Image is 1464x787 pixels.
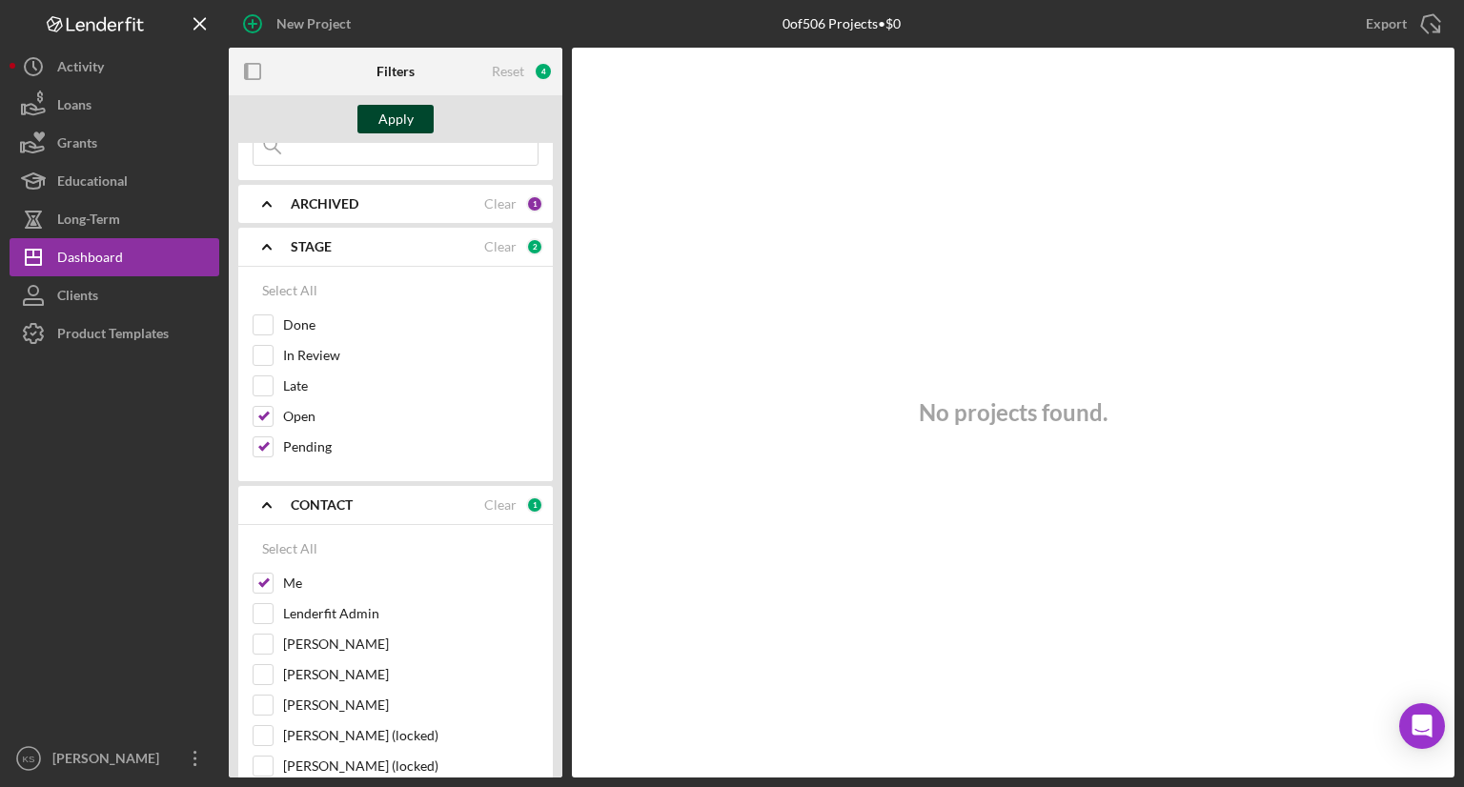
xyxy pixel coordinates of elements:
[10,48,219,86] button: Activity
[919,399,1108,426] h3: No projects found.
[283,665,539,684] label: [PERSON_NAME]
[57,162,128,205] div: Educational
[526,238,543,255] div: 2
[484,239,517,254] div: Clear
[283,346,539,365] label: In Review
[229,5,370,43] button: New Project
[262,530,317,568] div: Select All
[1347,5,1454,43] button: Export
[492,64,524,79] div: Reset
[253,272,327,310] button: Select All
[57,314,169,357] div: Product Templates
[291,196,358,212] b: ARCHIVED
[48,739,172,782] div: [PERSON_NAME]
[526,195,543,212] div: 1
[10,238,219,276] button: Dashboard
[262,272,317,310] div: Select All
[276,5,351,43] div: New Project
[484,497,517,513] div: Clear
[376,64,415,79] b: Filters
[526,496,543,514] div: 1
[10,124,219,162] button: Grants
[283,407,539,426] label: Open
[283,376,539,395] label: Late
[57,86,91,129] div: Loans
[378,105,414,133] div: Apply
[484,196,517,212] div: Clear
[357,105,434,133] button: Apply
[283,574,539,593] label: Me
[283,315,539,334] label: Done
[283,726,539,745] label: [PERSON_NAME] (locked)
[291,497,353,513] b: CONTACT
[283,696,539,715] label: [PERSON_NAME]
[283,437,539,456] label: Pending
[57,238,123,281] div: Dashboard
[10,162,219,200] button: Educational
[57,124,97,167] div: Grants
[283,635,539,654] label: [PERSON_NAME]
[291,239,332,254] b: STAGE
[10,739,219,777] button: KS[PERSON_NAME]
[253,530,327,568] button: Select All
[534,62,553,81] div: 4
[57,48,104,91] div: Activity
[57,276,98,319] div: Clients
[1366,5,1407,43] div: Export
[10,200,219,238] button: Long-Term
[10,314,219,353] button: Product Templates
[10,276,219,314] button: Clients
[283,757,539,776] label: [PERSON_NAME] (locked)
[57,200,120,243] div: Long-Term
[1399,703,1445,749] div: Open Intercom Messenger
[283,604,539,623] label: Lenderfit Admin
[783,16,901,31] div: 0 of 506 Projects • $0
[23,754,35,764] text: KS
[10,86,219,124] button: Loans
